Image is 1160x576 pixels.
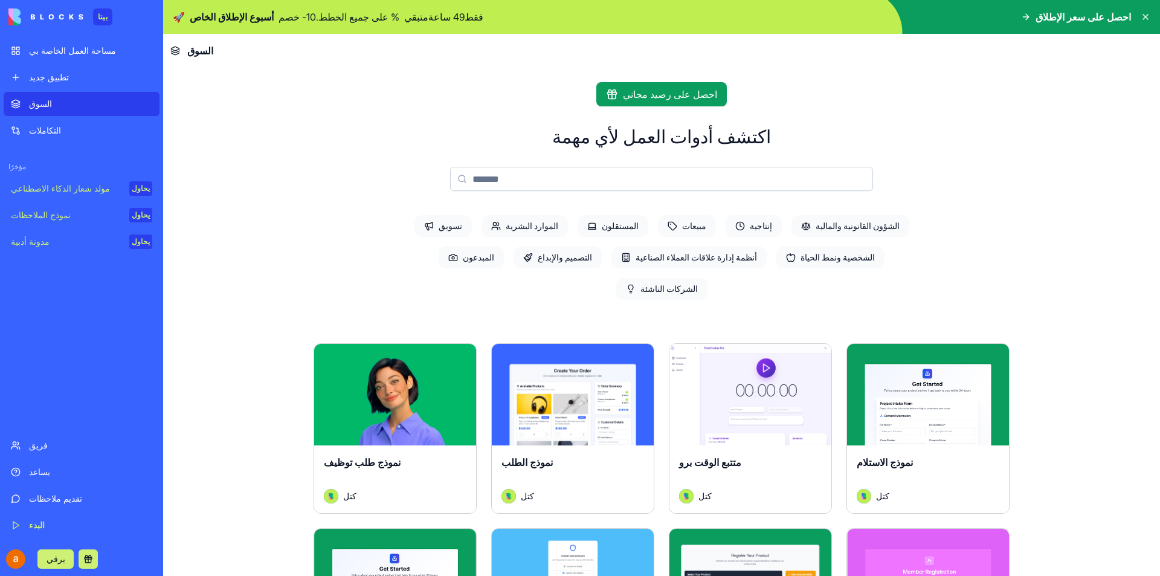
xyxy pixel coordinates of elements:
font: 🚀 [173,11,185,23]
font: يحاول [132,237,150,246]
a: تقديم ملاحظات [4,487,159,511]
font: مبيعات [682,221,706,231]
font: نموذج الملاحظات [11,210,71,220]
font: كتل [343,491,356,501]
font: يساعد [29,467,50,477]
a: نموذج الملاحظاتيحاول [4,203,159,227]
font: احصل على رصيد مجاني [623,88,717,100]
a: مدونة أدبيةيحاول [4,230,159,254]
font: أسبوع الإطلاق الخاص [190,11,274,23]
font: التصميم والإبداع [538,252,592,262]
font: البدء [29,520,45,530]
a: مساحة العمل الخاصة بي [4,39,159,63]
font: التكاملات [29,125,61,135]
a: يساعد [4,460,159,484]
button: احصل على رصيد مجاني [596,82,727,106]
font: كتل [876,491,889,501]
font: يحاول [132,184,150,193]
font: أنظمة إدارة علاقات العملاء الصناعية [636,252,757,262]
img: الصورة الرمزية [857,489,871,503]
font: المبدعون [463,252,494,262]
font: يرقي [47,554,65,564]
font: مؤخرًا [8,162,26,171]
a: السوق [4,92,159,116]
font: تقديم ملاحظات [29,493,82,503]
font: الشخصية ونمط الحياة [801,252,875,262]
a: مولد شعار الذكاء الاصطناعييحاول [4,176,159,201]
a: فريق [4,433,159,458]
font: نموذج الاستلام [857,456,913,468]
font: نموذج طلب توظيف [324,456,401,468]
a: تطبيق جديد [4,65,159,89]
a: نموذج الطلبالصورة الرمزيةكتل [491,343,654,514]
img: الصورة الرمزية [324,489,338,503]
font: مدونة أدبية [11,236,50,247]
a: نموذج الاستلامالصورة الرمزيةكتل [846,343,1010,514]
a: متتبع الوقت بروالصورة الرمزيةكتل [669,343,832,514]
font: متبقي [404,11,428,23]
font: نموذج الطلب [501,456,553,468]
a: التكاملات [4,118,159,143]
font: إنتاجية [750,221,772,231]
a: يرقي [37,552,74,565]
font: السوق [187,45,213,57]
font: 49 ساعة [428,11,465,23]
font: تسويق [439,221,462,231]
font: فريق [29,440,48,450]
font: الشركات الناشئة [640,283,698,294]
font: كتل [521,491,534,501]
img: ACg8ocJzwVWJis8oIP_2U279wMXPHHnLbHx2D3PZAKM97Otblr-Y7X8=s96-c [6,549,25,569]
font: مساحة العمل الخاصة بي [29,45,116,56]
font: بيتا [98,12,108,21]
font: - خصم [279,11,306,23]
font: الموارد البشرية [506,221,558,231]
font: كتل [698,491,712,501]
font: اكتشف أدوات العمل لأي مهمة [552,126,771,147]
a: بيتا [8,8,112,25]
font: المستقلون [602,221,639,231]
font: متتبع الوقت برو [679,456,741,468]
a: البدء [4,513,159,537]
img: الصورة الرمزية [679,489,694,503]
font: تطبيق جديد [29,72,69,82]
img: الشعار [8,8,83,25]
a: نموذج طلب توظيفالصورة الرمزيةكتل [314,343,477,514]
font: احصل على سعر الإطلاق [1036,11,1131,23]
font: يحاول [132,210,150,219]
font: فقط [465,11,483,23]
font: الشؤون القانونية والمالية [816,221,900,231]
font: % على جميع الخطط. [316,11,399,23]
font: 10 [306,11,316,23]
font: السوق [29,99,52,109]
img: الصورة الرمزية [501,489,516,503]
button: يرقي [37,549,74,569]
font: مولد شعار الذكاء الاصطناعي [11,183,110,193]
